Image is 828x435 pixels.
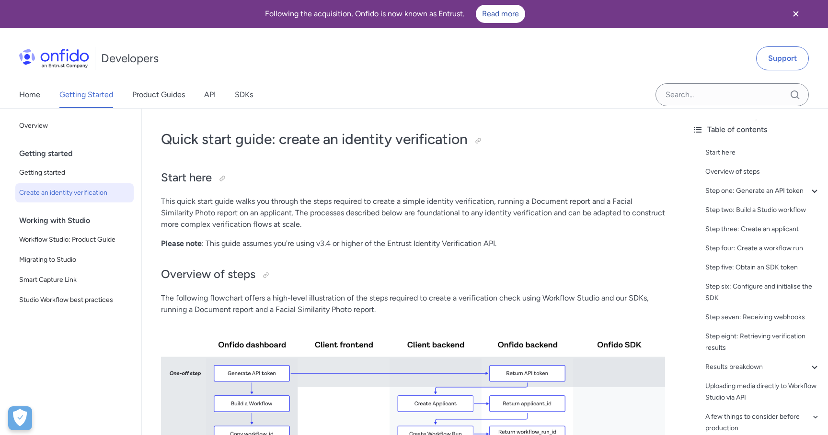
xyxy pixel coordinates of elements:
[19,120,130,132] span: Overview
[476,5,525,23] a: Read more
[8,406,32,430] div: Cookie Preferences
[19,234,130,245] span: Workflow Studio: Product Guide
[19,211,138,230] div: Working with Studio
[692,124,820,135] div: Table of contents
[705,281,820,304] a: Step six: Configure and initialise the SDK
[161,170,665,186] h2: Start here
[161,130,665,149] h1: Quick start guide: create an identity verification
[756,46,809,70] a: Support
[705,380,820,403] a: Uploading media directly to Workflow Studio via API
[705,223,820,235] a: Step three: Create an applicant
[15,290,134,310] a: Studio Workflow best practices
[19,81,40,108] a: Home
[19,144,138,163] div: Getting started
[19,294,130,306] span: Studio Workflow best practices
[705,147,820,158] a: Start here
[132,81,185,108] a: Product Guides
[705,166,820,178] a: Overview of steps
[19,167,130,178] span: Getting started
[705,361,820,373] a: Results breakdown
[778,2,814,26] button: Close banner
[11,5,778,23] div: Following the acquisition, Onfido is now known as Entrust.
[101,51,159,66] h1: Developers
[161,238,665,249] p: : This guide assumes you're using v3.4 or higher of the Entrust Identity Verification API.
[15,183,134,202] a: Create an identity verification
[19,49,89,68] img: Onfido Logo
[19,254,130,266] span: Migrating to Studio
[161,239,202,248] strong: Please note
[705,185,820,197] a: Step one: Generate an API token
[705,243,820,254] a: Step four: Create a workflow run
[790,8,802,20] svg: Close banner
[655,83,809,106] input: Onfido search input field
[59,81,113,108] a: Getting Started
[161,267,665,283] h2: Overview of steps
[8,406,32,430] button: Open Preferences
[161,292,665,315] p: The following flowchart offers a high-level illustration of the steps required to create a verifi...
[15,163,134,182] a: Getting started
[19,187,130,199] span: Create an identity verification
[705,262,820,273] a: Step five: Obtain an SDK token
[15,230,134,249] a: Workflow Studio: Product Guide
[705,312,820,323] a: Step seven: Receiving webhooks
[235,81,253,108] a: SDKs
[705,204,820,216] a: Step two: Build a Studio workflow
[15,250,134,269] a: Migrating to Studio
[15,116,134,135] a: Overview
[161,196,665,230] p: This quick start guide walks you through the steps required to create a simple identity verificat...
[705,411,820,434] a: A few things to consider before production
[15,270,134,290] a: Smart Capture Link
[204,81,216,108] a: API
[705,331,820,354] a: Step eight: Retrieving verification results
[19,274,130,286] span: Smart Capture Link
